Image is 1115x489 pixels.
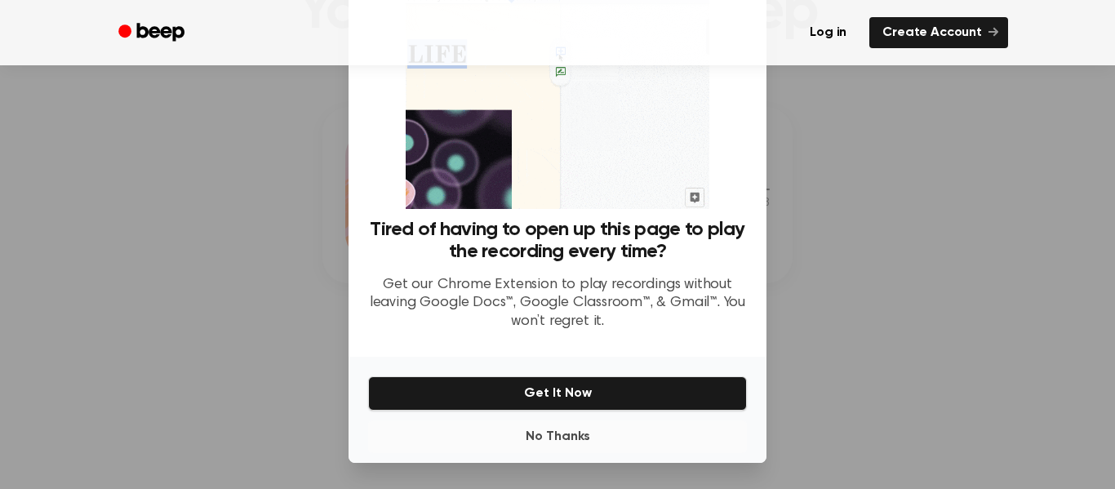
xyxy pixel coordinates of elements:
[107,17,199,49] a: Beep
[368,276,747,331] p: Get our Chrome Extension to play recordings without leaving Google Docs™, Google Classroom™, & Gm...
[368,219,747,263] h3: Tired of having to open up this page to play the recording every time?
[869,17,1008,48] a: Create Account
[368,420,747,453] button: No Thanks
[368,376,747,411] button: Get It Now
[797,17,860,48] a: Log in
